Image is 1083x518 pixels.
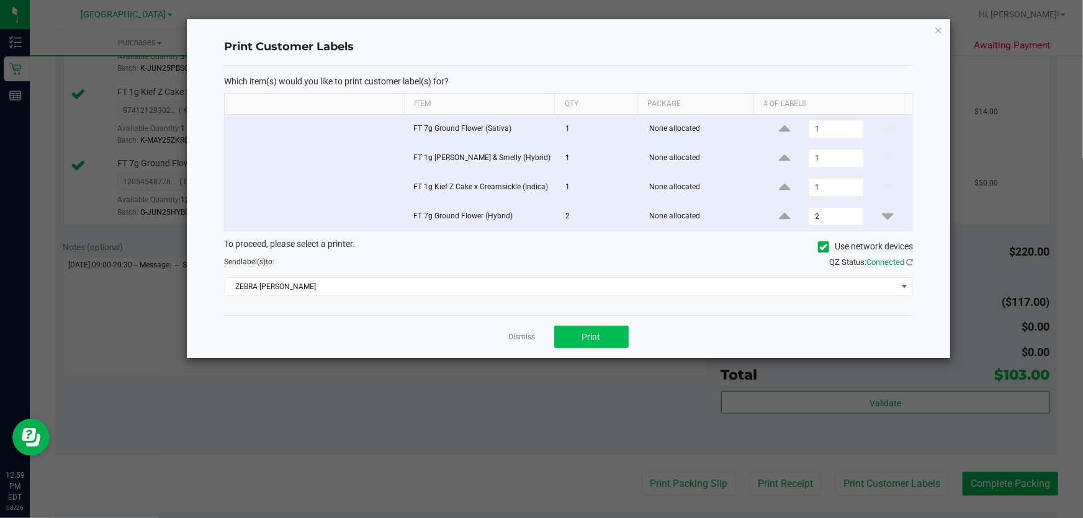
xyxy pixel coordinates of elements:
label: Use network devices [818,240,913,253]
h4: Print Customer Labels [224,39,913,55]
td: 1 [558,173,642,202]
td: FT 7g Ground Flower (Sativa) [406,115,559,144]
p: Which item(s) would you like to print customer label(s) for? [224,76,913,87]
td: FT 1g [PERSON_NAME] & Smelly (Hybrid) [406,144,559,173]
span: Send to: [224,257,274,266]
span: Connected [866,257,904,267]
td: None allocated [642,115,760,144]
span: label(s) [241,257,266,266]
th: Qty [554,94,637,115]
iframe: Resource center [12,419,50,456]
button: Print [554,326,629,348]
td: None allocated [642,202,760,231]
th: Item [404,94,555,115]
span: Print [582,332,601,342]
span: ZEBRA-[PERSON_NAME] [225,278,897,295]
td: 1 [558,115,642,144]
td: None allocated [642,144,760,173]
td: FT 7g Ground Flower (Hybrid) [406,202,559,231]
a: Dismiss [509,332,536,342]
th: # of labels [753,94,904,115]
span: QZ Status: [829,257,913,267]
td: 1 [558,144,642,173]
td: FT 1g Kief Z Cake x Creamsickle (Indica) [406,173,559,202]
td: None allocated [642,173,760,202]
div: To proceed, please select a printer. [215,238,922,256]
td: 2 [558,202,642,231]
th: Package [637,94,754,115]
